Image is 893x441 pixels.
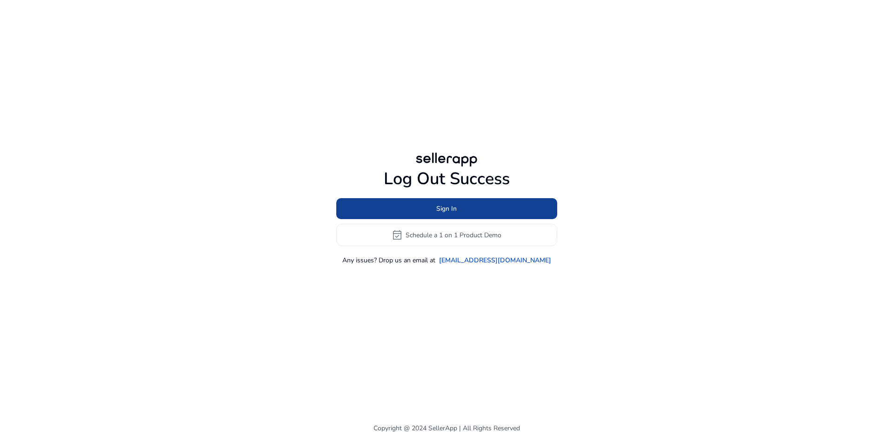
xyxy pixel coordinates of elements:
h1: Log Out Success [336,169,557,189]
span: Sign In [436,204,457,214]
p: Any issues? Drop us an email at [342,255,435,265]
a: [EMAIL_ADDRESS][DOMAIN_NAME] [439,255,551,265]
button: Sign In [336,198,557,219]
button: event_availableSchedule a 1 on 1 Product Demo [336,224,557,246]
span: event_available [392,229,403,241]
